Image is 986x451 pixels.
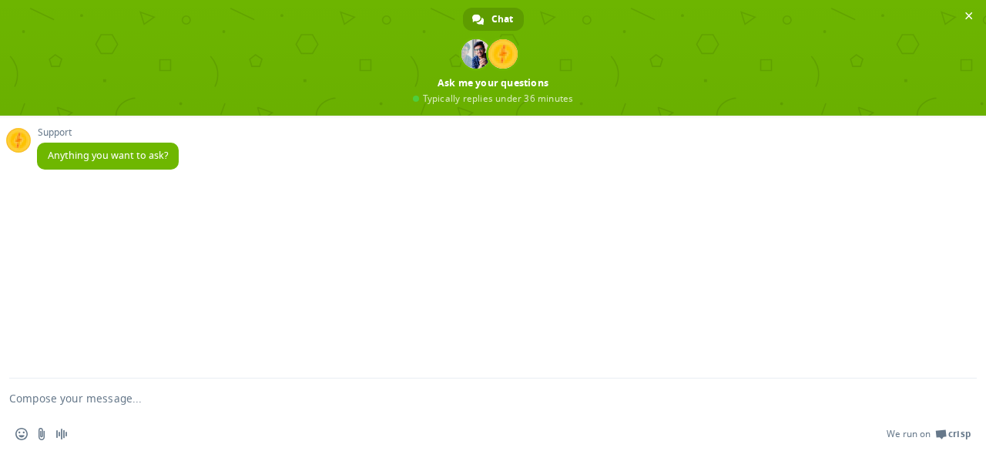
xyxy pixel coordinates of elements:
[15,428,28,440] span: Insert an emoji
[9,379,940,417] textarea: Compose your message...
[463,8,524,31] a: Chat
[35,428,48,440] span: Send a file
[37,127,179,138] span: Support
[491,8,513,31] span: Chat
[887,428,931,440] span: We run on
[887,428,971,440] a: We run onCrisp
[48,149,168,162] span: Anything you want to ask?
[55,428,68,440] span: Audio message
[948,428,971,440] span: Crisp
[961,8,977,24] span: Close chat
